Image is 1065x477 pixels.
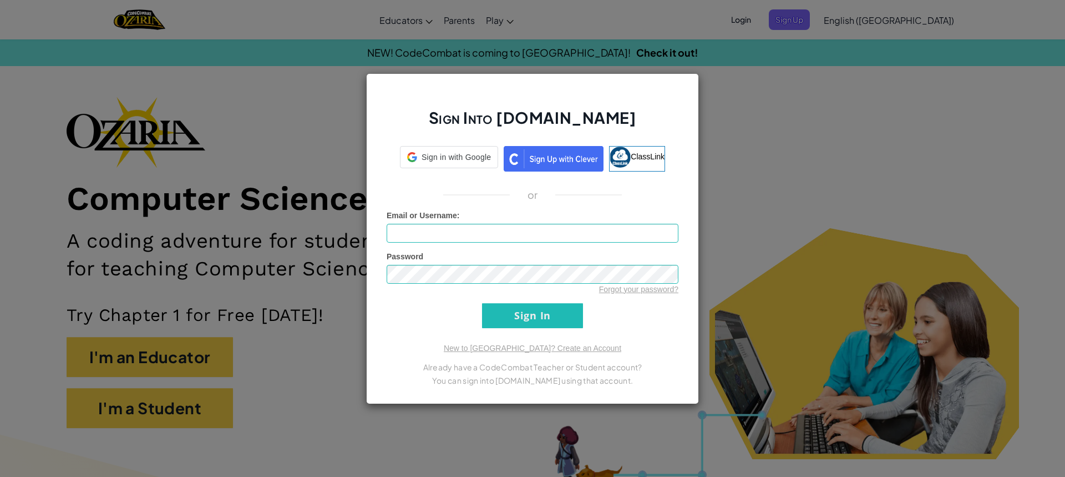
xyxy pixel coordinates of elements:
[387,360,678,374] p: Already have a CodeCombat Teacher or Student account?
[387,107,678,139] h2: Sign Into [DOMAIN_NAME]
[400,146,498,168] div: Sign in with Google
[387,211,457,220] span: Email or Username
[482,303,583,328] input: Sign In
[504,146,603,172] img: clever_sso_button@2x.png
[400,146,498,172] a: Sign in with Google
[599,285,678,294] a: Forgot your password?
[422,152,491,163] span: Sign in with Google
[444,344,621,353] a: New to [GEOGRAPHIC_DATA]? Create an Account
[610,147,631,168] img: classlink-logo-small.png
[387,252,423,261] span: Password
[387,210,460,221] label: :
[631,152,665,160] span: ClassLink
[528,188,538,202] p: or
[387,374,678,387] p: You can sign into [DOMAIN_NAME] using that account.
